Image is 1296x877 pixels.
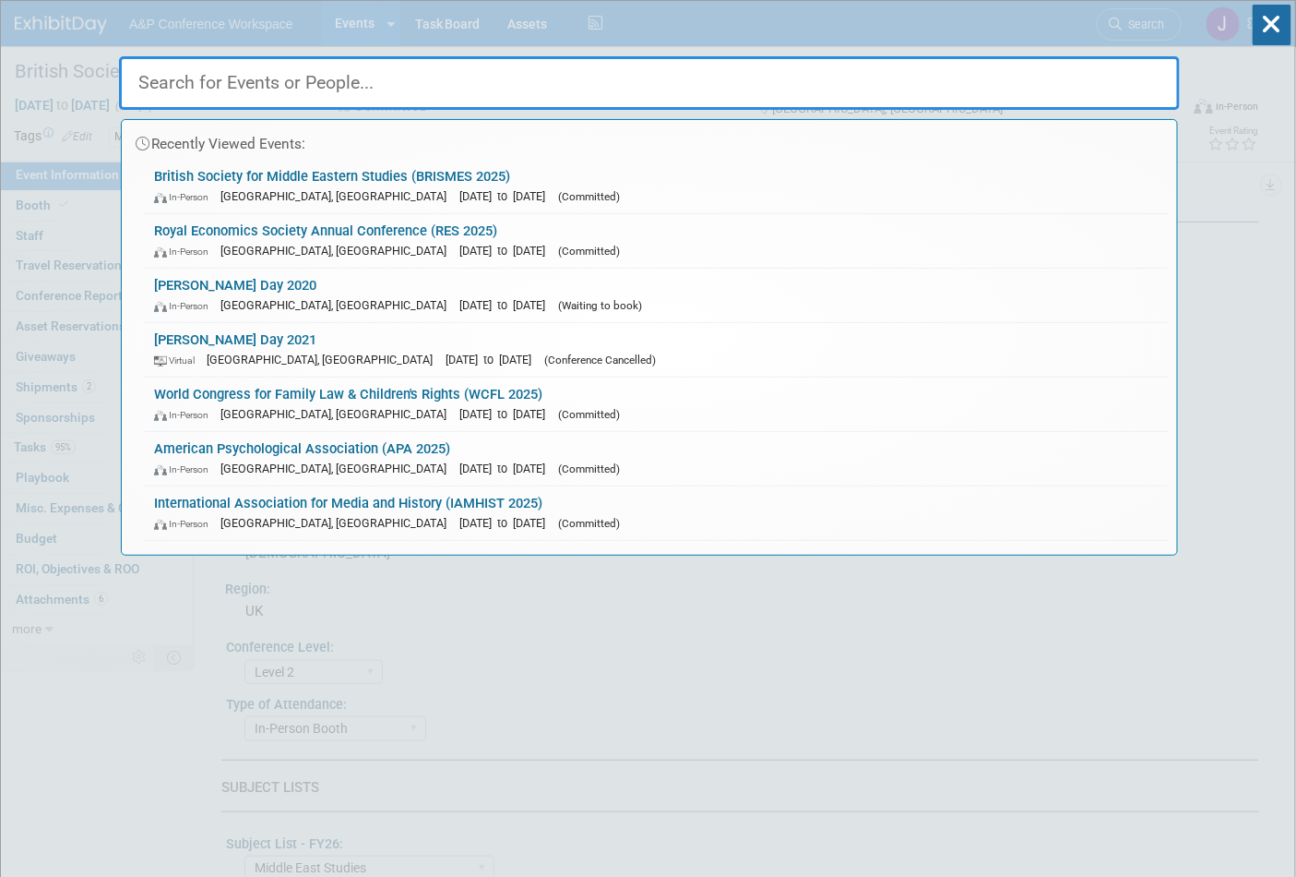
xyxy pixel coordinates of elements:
[459,462,554,475] span: [DATE] to [DATE]
[220,189,456,203] span: [GEOGRAPHIC_DATA], [GEOGRAPHIC_DATA]
[558,408,620,421] span: (Committed)
[145,160,1168,213] a: British Society for Middle Eastern Studies (BRISMES 2025) In-Person [GEOGRAPHIC_DATA], [GEOGRAPHI...
[544,354,656,366] span: (Conference Cancelled)
[459,244,554,258] span: [DATE] to [DATE]
[220,462,456,475] span: [GEOGRAPHIC_DATA], [GEOGRAPHIC_DATA]
[558,299,642,312] span: (Waiting to book)
[119,56,1180,110] input: Search for Events or People...
[145,323,1168,377] a: [PERSON_NAME] Day 2021 Virtual [GEOGRAPHIC_DATA], [GEOGRAPHIC_DATA] [DATE] to [DATE] (Conference ...
[220,298,456,312] span: [GEOGRAPHIC_DATA], [GEOGRAPHIC_DATA]
[154,191,217,203] span: In-Person
[145,214,1168,268] a: Royal Economics Society Annual Conference (RES 2025) In-Person [GEOGRAPHIC_DATA], [GEOGRAPHIC_DAT...
[154,354,203,366] span: Virtual
[220,516,456,530] span: [GEOGRAPHIC_DATA], [GEOGRAPHIC_DATA]
[207,353,442,366] span: [GEOGRAPHIC_DATA], [GEOGRAPHIC_DATA]
[459,516,554,530] span: [DATE] to [DATE]
[220,407,456,421] span: [GEOGRAPHIC_DATA], [GEOGRAPHIC_DATA]
[154,246,217,258] span: In-Person
[154,463,217,475] span: In-Person
[220,244,456,258] span: [GEOGRAPHIC_DATA], [GEOGRAPHIC_DATA]
[459,189,554,203] span: [DATE] to [DATE]
[459,298,554,312] span: [DATE] to [DATE]
[145,432,1168,486] a: American Psychological Association (APA 2025) In-Person [GEOGRAPHIC_DATA], [GEOGRAPHIC_DATA] [DAT...
[558,245,620,258] span: (Committed)
[154,518,217,530] span: In-Person
[558,463,620,475] span: (Committed)
[145,269,1168,322] a: [PERSON_NAME] Day 2020 In-Person [GEOGRAPHIC_DATA], [GEOGRAPHIC_DATA] [DATE] to [DATE] (Waiting t...
[558,517,620,530] span: (Committed)
[459,407,554,421] span: [DATE] to [DATE]
[446,353,541,366] span: [DATE] to [DATE]
[145,378,1168,431] a: World Congress for Family Law & Children's Rights (WCFL 2025) In-Person [GEOGRAPHIC_DATA], [GEOGR...
[131,120,1168,160] div: Recently Viewed Events:
[145,487,1168,540] a: International Association for Media and History (IAMHIST 2025) In-Person [GEOGRAPHIC_DATA], [GEOG...
[154,300,217,312] span: In-Person
[154,409,217,421] span: In-Person
[558,190,620,203] span: (Committed)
